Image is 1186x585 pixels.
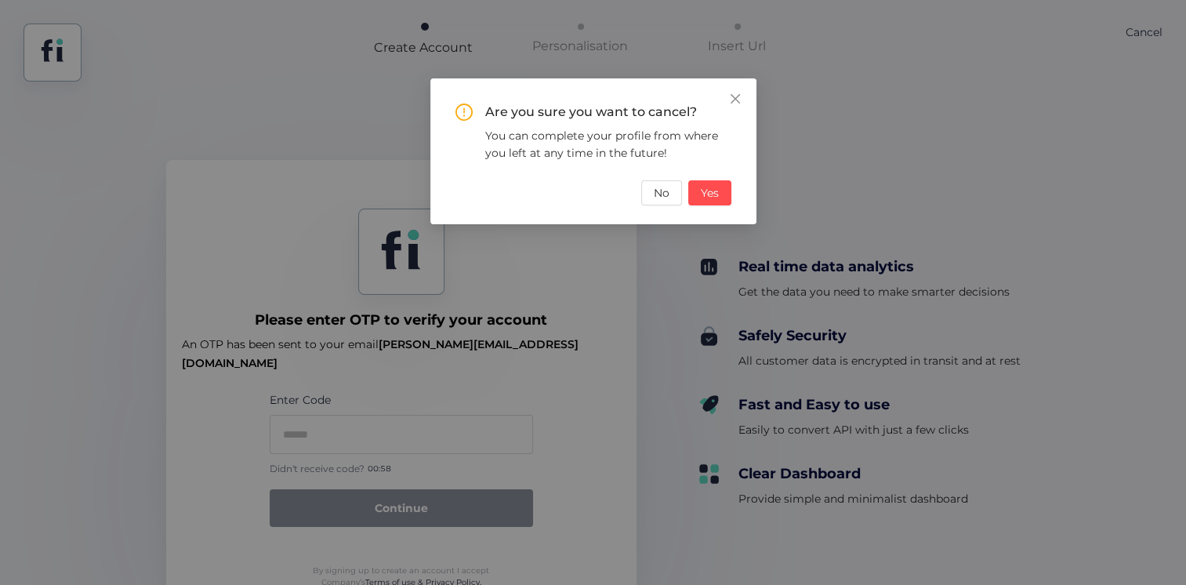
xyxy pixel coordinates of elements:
[701,184,719,202] span: Yes
[485,127,731,162] div: You can complete your profile from where you left at any time in the future!
[641,180,682,205] button: No
[714,78,756,121] button: Close
[485,104,697,119] span: Are you sure you want to cancel?
[688,180,731,205] button: Yes
[654,184,669,202] span: No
